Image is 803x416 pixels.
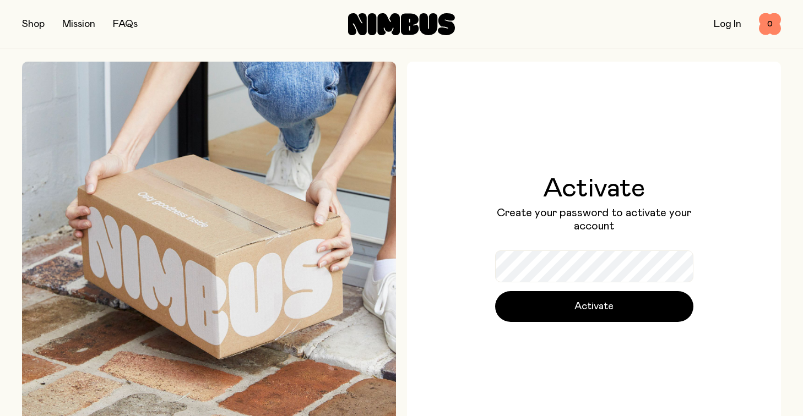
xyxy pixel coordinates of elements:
a: Log In [714,19,741,29]
a: FAQs [113,19,138,29]
span: Activate [574,299,614,314]
p: Create your password to activate your account [495,206,693,233]
h1: Activate [495,176,693,202]
button: 0 [759,13,781,35]
button: Activate [495,291,693,322]
a: Mission [62,19,95,29]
